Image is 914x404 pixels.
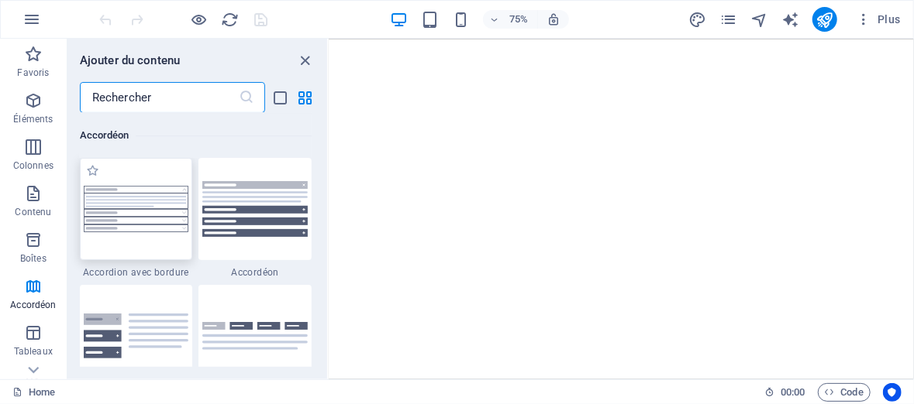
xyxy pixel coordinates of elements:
button: Usercentrics [883,383,902,402]
p: Favoris [17,67,49,79]
button: pages [719,10,738,29]
button: Code [818,383,871,402]
h6: 75% [506,10,531,29]
img: accordion-bordered.svg [84,186,189,233]
i: AI Writer [781,11,799,29]
span: Accordéon [198,266,312,279]
button: list-view [271,88,290,107]
a: Cliquez pour annuler la sélection. Double-cliquez pour ouvrir Pages. [12,383,55,402]
img: accordion.svg [202,181,308,237]
p: Contenu [15,206,51,218]
div: Accordéon [198,158,312,279]
p: Accordéon [10,299,56,311]
img: accordion-tabs.svg [202,322,308,350]
button: navigator [750,10,769,29]
span: Accordion avec bordure [80,266,193,279]
span: : [792,386,794,398]
span: 00 00 [781,383,805,402]
button: close panel [296,51,315,70]
h6: Accordéon [80,126,312,145]
p: Éléments [13,113,53,125]
button: 75% [483,10,538,29]
p: Boîtes [20,252,47,265]
h6: Ajouter du contenu [80,51,181,70]
img: accordion-vertical-tabs.svg [84,313,189,359]
div: Accordion avec bordure [80,158,193,279]
button: publish [812,7,837,32]
button: Cliquez ici pour quitter le mode Aperçu et poursuivre l'édition. [190,10,209,29]
i: Lors du redimensionnement, ajuster automatiquement le niveau de zoom en fonction de l'appareil sé... [547,12,560,26]
button: reload [221,10,240,29]
span: Plus [856,12,901,27]
button: grid-view [296,88,315,107]
p: Colonnes [13,159,53,172]
i: Publier [816,11,833,29]
i: Design (Ctrl+Alt+Y) [688,11,706,29]
button: design [688,10,707,29]
i: Pages (Ctrl+Alt+S) [719,11,737,29]
i: Navigateur [750,11,768,29]
button: Plus [850,7,907,32]
span: Ajouter aux favoris [86,164,99,177]
button: text_generator [781,10,800,29]
p: Tableaux [14,345,53,358]
h6: Durée de la session [764,383,805,402]
input: Rechercher [80,82,239,113]
i: Actualiser la page [222,11,240,29]
span: Code [825,383,864,402]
